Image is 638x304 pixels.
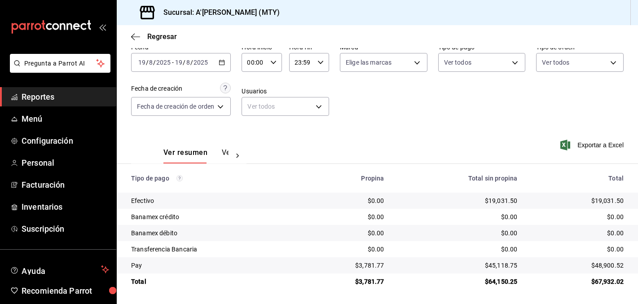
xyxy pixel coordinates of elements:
[99,23,106,31] button: open_drawer_menu
[532,212,624,221] div: $0.00
[242,44,282,50] label: Hora inicio
[222,148,255,163] button: Ver pagos
[22,201,109,213] span: Inventarios
[308,277,384,286] div: $3,781.77
[346,58,392,67] span: Elige las marcas
[399,212,518,221] div: $0.00
[308,261,384,270] div: $3,781.77
[22,91,109,103] span: Reportes
[399,175,518,182] div: Total sin propina
[175,59,183,66] input: --
[6,65,110,75] a: Pregunta a Parrot AI
[532,245,624,254] div: $0.00
[308,196,384,205] div: $0.00
[242,88,329,94] label: Usuarios
[22,179,109,191] span: Facturación
[193,59,208,66] input: ----
[156,59,171,66] input: ----
[163,148,207,163] button: Ver resumen
[542,58,569,67] span: Ver todos
[131,175,294,182] div: Tipo de pago
[22,285,109,297] span: Recomienda Parrot
[172,59,174,66] span: -
[138,59,146,66] input: --
[444,58,471,67] span: Ver todos
[532,196,624,205] div: $19,031.50
[131,229,294,238] div: Banamex débito
[131,277,294,286] div: Total
[562,140,624,150] button: Exportar a Excel
[308,212,384,221] div: $0.00
[163,148,229,163] div: navigation tabs
[24,59,97,68] span: Pregunta a Parrot AI
[399,229,518,238] div: $0.00
[399,277,518,286] div: $64,150.25
[183,59,185,66] span: /
[308,245,384,254] div: $0.00
[532,261,624,270] div: $48,900.52
[22,135,109,147] span: Configuración
[22,157,109,169] span: Personal
[532,229,624,238] div: $0.00
[399,196,518,205] div: $19,031.50
[289,44,329,50] label: Hora fin
[22,223,109,235] span: Suscripción
[131,245,294,254] div: Transferencia Bancaria
[146,59,149,66] span: /
[131,261,294,270] div: Pay
[153,59,156,66] span: /
[10,54,110,73] button: Pregunta a Parrot AI
[131,196,294,205] div: Efectivo
[186,59,190,66] input: --
[308,229,384,238] div: $0.00
[131,32,177,41] button: Regresar
[399,245,518,254] div: $0.00
[532,277,624,286] div: $67,932.02
[131,212,294,221] div: Banamex crédito
[308,175,384,182] div: Propina
[242,97,329,116] div: Ver todos
[22,264,97,275] span: Ayuda
[131,84,182,93] div: Fecha de creación
[137,102,214,111] span: Fecha de creación de orden
[176,175,183,181] svg: Los pagos realizados con Pay y otras terminales son montos brutos.
[190,59,193,66] span: /
[399,261,518,270] div: $45,118.75
[149,59,153,66] input: --
[131,44,231,50] label: Fecha
[532,175,624,182] div: Total
[22,113,109,125] span: Menú
[156,7,280,18] h3: Sucursal: A'[PERSON_NAME] (MTY)
[147,32,177,41] span: Regresar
